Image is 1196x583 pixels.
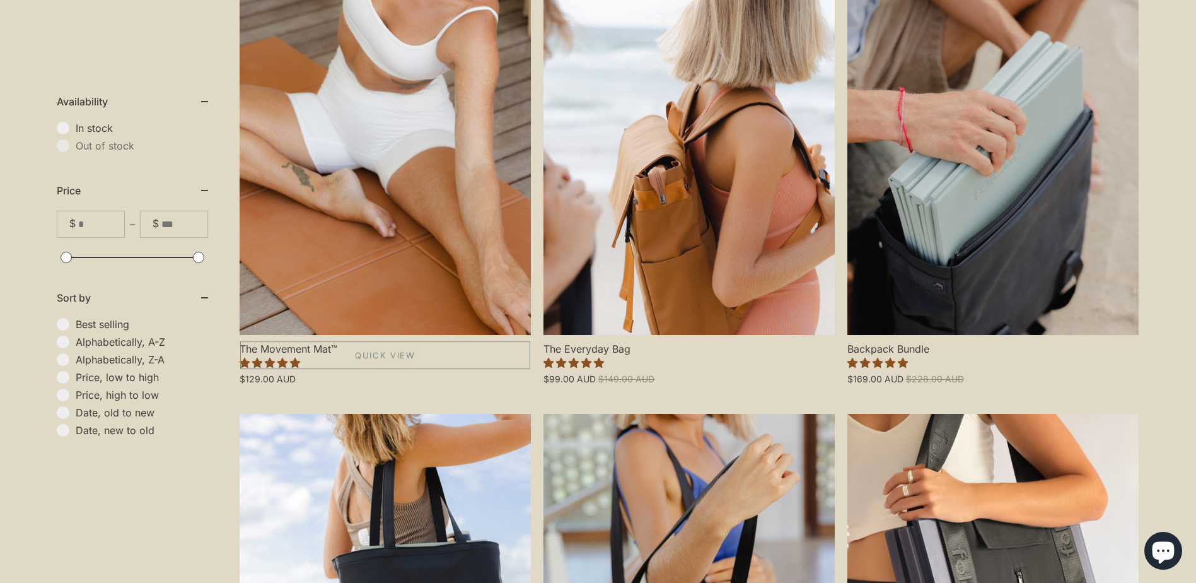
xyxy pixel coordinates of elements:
[76,406,208,419] span: Date, old to new
[69,218,76,230] span: $
[240,356,300,369] span: 4.85 stars
[76,353,208,366] span: Alphabetically, Z-A
[240,335,531,385] a: The Movement Mat™ 4.85 stars $129.00 AUD
[76,389,208,401] span: Price, high to low
[1141,532,1186,573] inbox-online-store-chat: Shopify online store chat
[543,356,604,369] span: 4.97 stars
[598,374,654,384] span: $149.00 AUD
[847,356,908,369] span: 5.00 stars
[161,211,207,237] input: To
[76,336,208,348] span: Alphabetically, A-Z
[240,374,296,384] span: $129.00 AUD
[78,211,124,237] input: From
[76,139,208,152] span: Out of stock
[57,278,208,318] summary: Sort by
[153,218,159,230] span: $
[847,374,903,384] span: $169.00 AUD
[57,170,208,211] summary: Price
[76,424,208,437] span: Date, new to old
[76,318,208,331] span: Best selling
[847,335,1139,356] span: Backpack Bundle
[57,81,208,122] summary: Availability
[906,374,964,384] span: $228.00 AUD
[543,335,835,356] span: The Everyday Bag
[240,335,531,356] span: The Movement Mat™
[76,122,208,134] span: In stock
[240,341,530,369] a: Quick View
[543,335,835,385] a: The Everyday Bag 4.97 stars $99.00 AUD $149.00 AUD
[76,371,208,384] span: Price, low to high
[847,335,1139,385] a: Backpack Bundle 5.00 stars $169.00 AUD $228.00 AUD
[543,374,596,384] span: $99.00 AUD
